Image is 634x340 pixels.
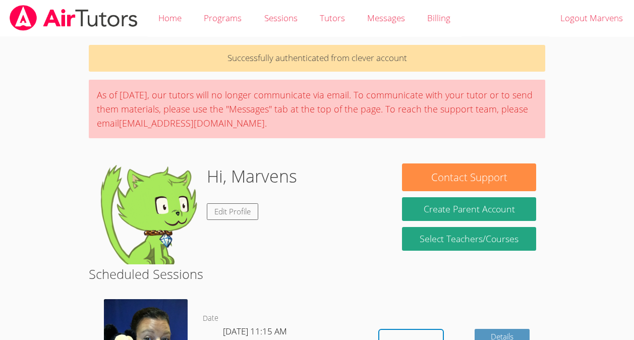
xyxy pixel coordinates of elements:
button: Contact Support [402,163,536,191]
img: default.png [98,163,199,264]
span: [DATE] 11:15 AM [223,325,287,337]
a: Edit Profile [207,203,258,220]
span: Messages [367,12,405,24]
h2: Scheduled Sessions [89,264,545,284]
div: As of [DATE], our tutors will no longer communicate via email. To communicate with your tutor or ... [89,80,545,138]
button: Create Parent Account [402,197,536,221]
h1: Hi, Marvens [207,163,297,189]
img: airtutors_banner-c4298cdbf04f3fff15de1276eac7730deb9818008684d7c2e4769d2f7ddbe033.png [9,5,139,31]
a: Select Teachers/Courses [402,227,536,251]
dt: Date [203,312,218,325]
p: Successfully authenticated from clever account [89,45,545,72]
